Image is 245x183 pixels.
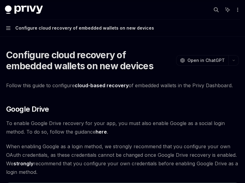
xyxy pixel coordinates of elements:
[176,55,228,66] button: Open in ChatGPT
[5,5,43,14] img: dark logo
[75,82,129,88] strong: cloud-based recovery
[6,81,239,90] span: Follow this guide to configure of embedded wallets in the Privy Dashboard.
[6,104,49,114] span: Google Drive
[96,129,107,135] a: here
[234,5,240,14] button: More actions
[6,142,239,176] span: When enabling Google as a login method, we strongly recommend that you configure your own OAuth c...
[15,24,154,32] div: Configure cloud recovery of embedded wallets on new devices
[187,57,225,63] span: Open in ChatGPT
[6,49,174,71] h1: Configure cloud recovery of embedded wallets on new devices
[6,119,239,136] span: To enable Google Drive recovery for your app, you must also enable Google as a social login metho...
[13,160,33,167] strong: strongly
